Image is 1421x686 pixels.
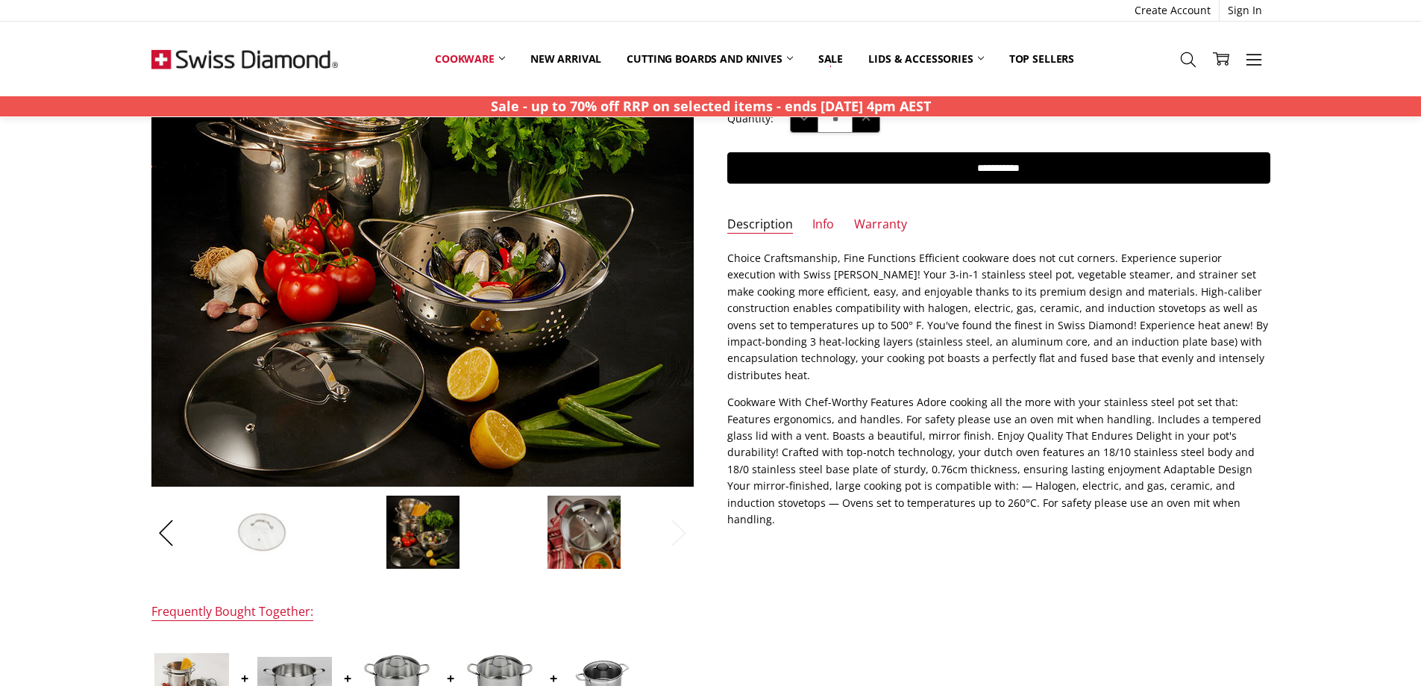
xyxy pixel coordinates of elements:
img: Premium Steel DLX - 7.6 Qt. (9.5") Stainless Steel Pasta Pot with Strainer, Steamer Basket, & Lid... [547,495,621,570]
strong: Sale - up to 70% off RRP on selected items - ends [DATE] 4pm AEST [491,97,931,115]
a: Warranty [854,216,907,234]
a: Cutting boards and knives [614,43,806,75]
img: Premium Steel DLX - 7.6 Qt. (9.5") Stainless Steel Pasta Pot with Strainer, Steamer Basket, & Lid... [225,495,299,570]
img: Premium Steel DLX - 7.6 Qt. (9.5") Stainless Steel Pasta Pot with Strainer, Steamer Basket, & Lid... [386,495,460,570]
a: Description [727,216,793,234]
div: Frequently Bought Together: [151,604,313,621]
img: Free Shipping On Every Order [151,22,338,96]
a: Lids & Accessories [856,43,996,75]
p: Choice Craftsmanship, Fine Functions Efficient cookware does not cut corners. Experience superior... [727,250,1270,384]
a: New arrival [518,43,614,75]
label: Quantity: [727,110,774,127]
a: Sale [806,43,856,75]
a: Info [812,216,834,234]
p: Cookware With Chef-Worthy Features Adore cooking all the more with your stainless steel pot set t... [727,394,1270,528]
a: Cookware [422,43,518,75]
button: Next [664,510,694,555]
a: Top Sellers [997,43,1087,75]
button: Previous [151,510,181,555]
